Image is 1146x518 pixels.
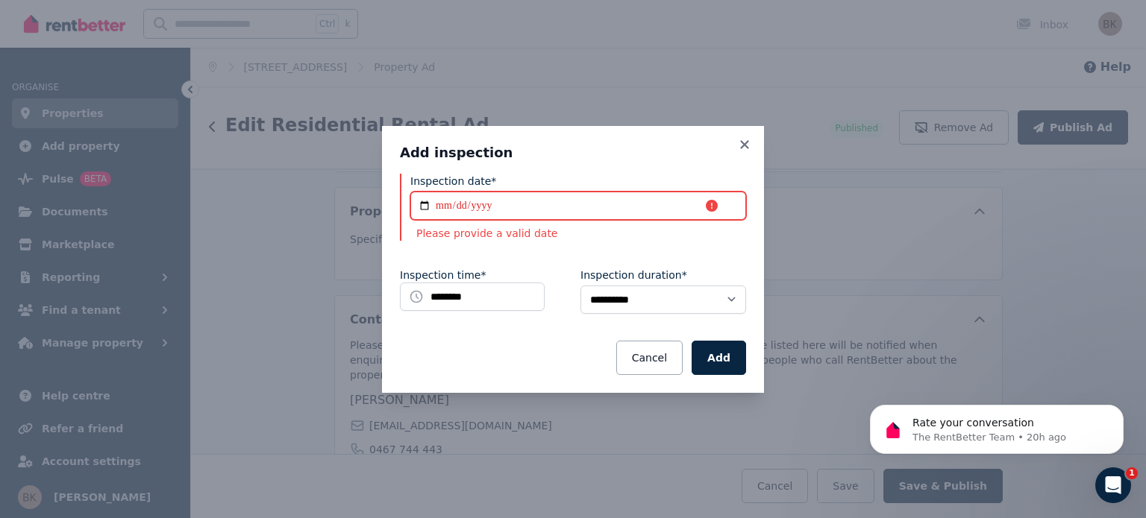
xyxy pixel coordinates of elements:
[580,268,687,282] label: Inspection duration*
[1095,467,1131,503] iframe: Intercom live chat
[400,144,746,162] h3: Add inspection
[1126,467,1138,479] span: 1
[400,268,486,282] label: Inspection time*
[848,373,1146,478] iframe: Intercom notifications message
[410,174,496,189] label: Inspection date*
[410,226,746,241] p: Please provide a valid date
[616,341,683,375] button: Cancel
[692,341,746,375] button: Add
